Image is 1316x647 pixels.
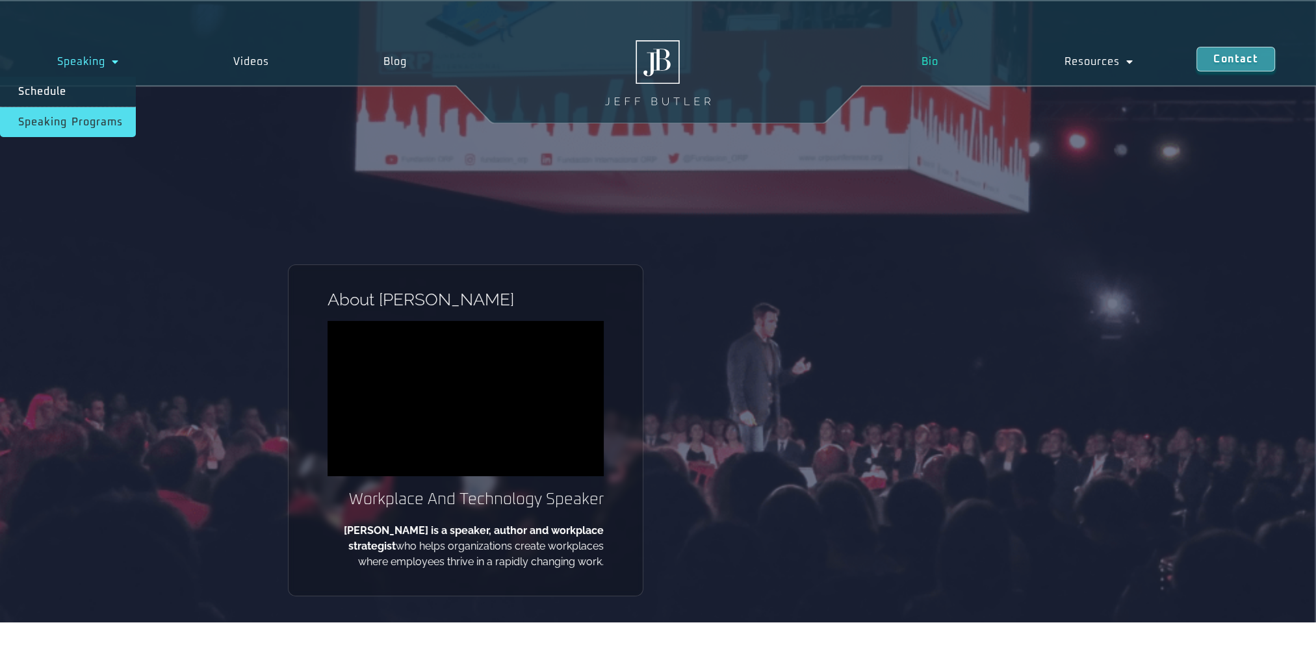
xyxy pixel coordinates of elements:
span: Contact [1213,54,1258,64]
h2: Workplace And Technology Speaker [328,489,604,510]
b: [PERSON_NAME] is a speaker, author and workplace strategist [344,524,604,552]
a: Contact [1196,47,1274,71]
a: Resources [1001,47,1197,77]
p: who helps organizations create workplaces where employees thrive in a rapidly changing work. [328,523,604,570]
a: Blog [326,47,464,77]
a: Bio [858,47,1001,77]
a: Videos [176,47,326,77]
nav: Menu [858,47,1196,77]
iframe: vimeo Video Player [328,321,604,476]
h1: About [PERSON_NAME] [328,291,604,308]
